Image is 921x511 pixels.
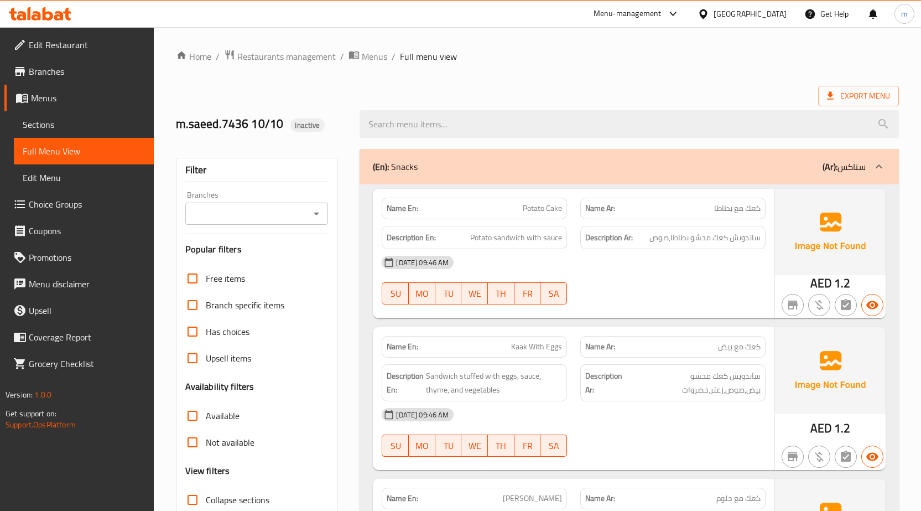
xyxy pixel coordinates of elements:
button: Available [861,294,883,316]
a: Sections [14,111,154,138]
span: 1.2 [834,272,850,294]
a: Support.OpsPlatform [6,417,76,432]
span: [DATE] 09:46 AM [392,257,453,268]
button: Available [861,446,883,468]
span: Menu disclaimer [29,277,145,291]
button: FR [514,435,541,457]
li: / [392,50,396,63]
div: Filter [185,158,329,182]
a: Choice Groups [4,191,154,218]
button: TH [488,282,514,304]
span: MO [413,286,431,302]
button: SA [540,435,567,457]
span: [PERSON_NAME] [503,493,562,504]
a: Menu disclaimer [4,271,154,297]
span: MO [413,438,431,454]
span: TU [440,286,457,302]
h2: m.saeed.7436 10/10 [176,116,347,132]
span: SA [545,438,563,454]
strong: Name Ar: [585,341,615,353]
div: (En): Snacks(Ar):سناكس [360,149,899,184]
span: Choice Groups [29,198,145,211]
span: كعك مع بيض [718,341,761,353]
a: Home [176,50,211,63]
span: WE [466,438,483,454]
a: Restaurants management [224,49,336,64]
a: Grocery Checklist [4,350,154,377]
button: MO [409,282,435,304]
span: AED [810,272,832,294]
span: m [901,8,908,20]
h3: View filters [185,464,230,477]
strong: Description Ar: [585,369,627,396]
b: (En): [373,158,389,175]
span: Potato Cake [523,203,562,214]
a: Menus [4,85,154,111]
a: Branches [4,58,154,85]
input: search [360,110,899,138]
button: MO [409,435,435,457]
img: Ae5nvW7+0k+MAAAAAElFTkSuQmCC [775,189,886,275]
span: Collapse sections [206,493,269,507]
strong: Name Ar: [585,203,615,214]
span: AED [810,417,832,439]
span: Not available [206,436,254,449]
button: SU [382,282,409,304]
button: TH [488,435,514,457]
span: Edit Restaurant [29,38,145,51]
img: Ae5nvW7+0k+MAAAAAElFTkSuQmCC [775,327,886,414]
strong: Name En: [387,341,418,353]
button: FR [514,282,541,304]
nav: breadcrumb [176,49,899,64]
div: [GEOGRAPHIC_DATA] [714,8,787,20]
a: Coupons [4,218,154,244]
span: WE [466,286,483,302]
span: TH [492,438,510,454]
a: Edit Restaurant [4,32,154,58]
div: Menu-management [594,7,662,20]
strong: Name En: [387,493,418,504]
span: FR [519,438,537,454]
span: SU [387,438,404,454]
span: كعك مع حلوم [716,493,761,504]
button: SU [382,435,409,457]
strong: Name Ar: [585,493,615,504]
button: TU [435,282,462,304]
span: Kaak With Eggs [511,341,562,353]
button: WE [461,435,488,457]
span: Coverage Report [29,331,145,344]
strong: Description Ar: [585,231,633,245]
div: Inactive [290,118,324,132]
span: TU [440,438,457,454]
strong: Name En: [387,203,418,214]
span: Sandwich stuffed with eggs, sauce, thyme, and vegetables [426,369,562,396]
li: / [340,50,344,63]
strong: Description En: [387,231,436,245]
button: SA [540,282,567,304]
span: Branches [29,65,145,78]
span: Potato sandwich with sauce [470,231,562,245]
span: Restaurants management [237,50,336,63]
button: WE [461,282,488,304]
button: Not has choices [835,294,857,316]
span: [DATE] 09:46 AM [392,410,453,420]
li: / [216,50,220,63]
span: Get support on: [6,406,56,421]
a: Menus [348,49,387,64]
span: Branch specific items [206,298,284,312]
span: ساندويش كعك محشو بطاطا,صوص [649,231,761,245]
a: Upsell [4,297,154,324]
span: Available [206,409,240,422]
span: Promotions [29,251,145,264]
button: Not has choices [835,446,857,468]
button: TU [435,435,462,457]
a: Edit Menu [14,164,154,191]
span: Full Menu View [23,144,145,158]
span: Coupons [29,224,145,238]
span: Version: [6,388,33,402]
span: Grocery Checklist [29,357,145,370]
span: Upsell [29,304,145,317]
button: Not branch specific item [782,446,804,468]
span: 1.2 [834,417,850,439]
span: Full menu view [400,50,457,63]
